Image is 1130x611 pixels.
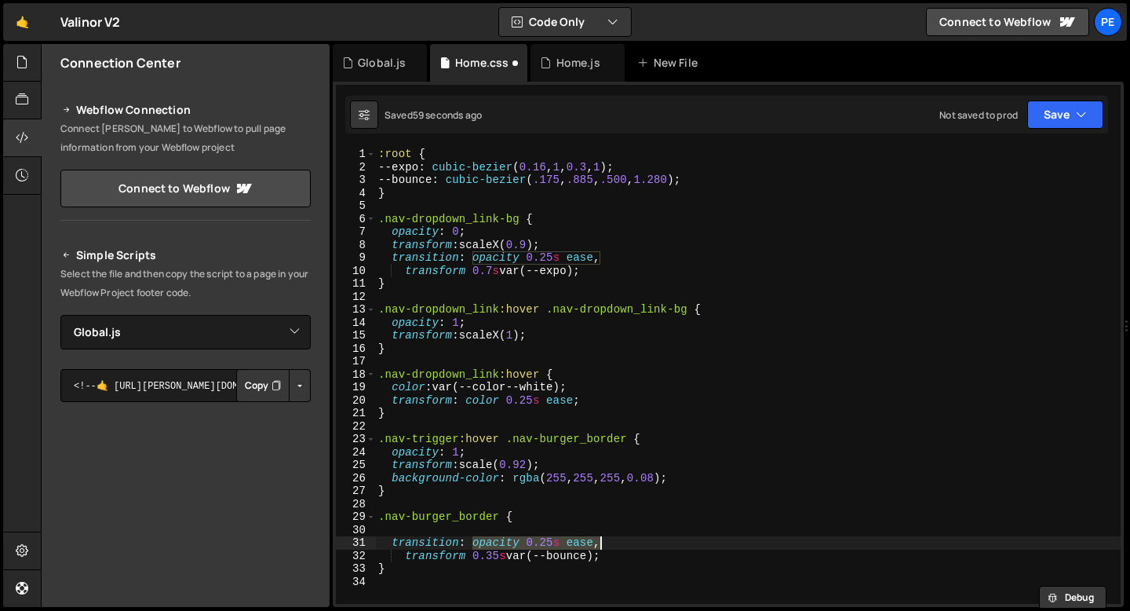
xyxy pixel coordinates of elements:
div: 1 [336,148,376,161]
div: 15 [336,329,376,342]
textarea: <!--🤙 [URL][PERSON_NAME][DOMAIN_NAME]> <script>document.addEventListener("DOMContentLoaded", func... [60,369,311,402]
h2: Connection Center [60,54,180,71]
div: Home.js [556,55,600,71]
div: 17 [336,355,376,368]
a: Pe [1094,8,1122,36]
div: 11 [336,277,376,291]
div: Global.js [358,55,406,71]
a: Connect to Webflow [60,170,311,207]
div: 8 [336,239,376,252]
p: Connect [PERSON_NAME] to Webflow to pull page information from your Webflow project [60,119,311,157]
p: Select the file and then copy the script to a page in your Webflow Project footer code. [60,265,311,302]
div: 5 [336,199,376,213]
div: Home.css [455,55,508,71]
button: Debug [1039,586,1106,609]
div: 59 seconds ago [413,108,482,122]
div: Button group with nested dropdown [236,369,311,402]
div: 32 [336,550,376,563]
h2: Webflow Connection [60,101,311,119]
div: 26 [336,472,376,485]
a: 🤙 [3,3,42,41]
div: 6 [336,213,376,226]
div: Not saved to prod [939,108,1018,122]
div: New File [637,55,703,71]
div: 28 [336,498,376,511]
div: 10 [336,265,376,278]
div: 27 [336,485,376,498]
div: 18 [336,368,376,382]
div: 23 [336,433,376,446]
div: 9 [336,251,376,265]
div: 21 [336,407,376,420]
h2: Simple Scripts [60,246,311,265]
div: 25 [336,459,376,472]
div: 30 [336,524,376,537]
div: 33 [336,562,376,576]
div: 22 [336,420,376,434]
div: 14 [336,316,376,330]
div: 2 [336,161,376,174]
div: 16 [336,342,376,356]
div: Valinor V2 [60,13,121,31]
div: 19 [336,381,376,394]
div: 13 [336,303,376,316]
a: Connect to Webflow [926,8,1089,36]
div: Saved [385,108,482,122]
div: 29 [336,510,376,524]
div: 4 [336,187,376,200]
div: 31 [336,536,376,550]
div: 20 [336,394,376,408]
div: 3 [336,174,376,187]
div: 7 [336,225,376,239]
button: Save [1027,101,1103,129]
button: Code Only [499,8,631,36]
div: 12 [336,291,376,304]
button: Copy [236,369,290,402]
div: 24 [336,446,376,459]
iframe: YouTube video player [60,428,312,569]
div: 34 [336,576,376,589]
